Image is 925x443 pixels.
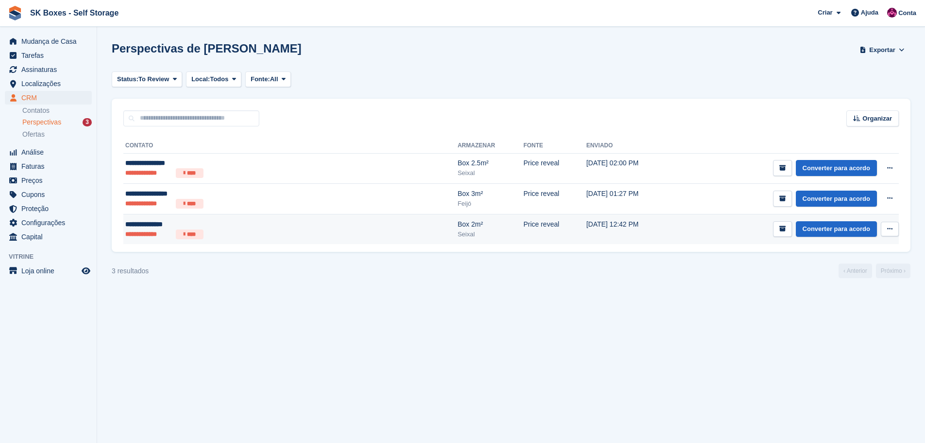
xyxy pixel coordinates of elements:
a: menu [5,49,92,62]
a: menu [5,35,92,48]
div: Box 3m² [457,189,523,199]
div: Seixal [457,168,523,178]
a: Ofertas [22,129,92,140]
td: [DATE] 02:00 PM [586,153,678,184]
span: Faturas [21,159,80,173]
a: menu [5,159,92,173]
a: Perspectivas 3 [22,117,92,127]
span: Fonte: [251,74,270,84]
span: Tarefas [21,49,80,62]
span: Proteção [21,202,80,215]
th: Armazenar [457,138,523,154]
th: Contato [123,138,457,154]
span: Local: [191,74,210,84]
a: Converter para acordo [796,160,877,176]
nav: Page [837,264,912,278]
th: Enviado [586,138,678,154]
a: Próximo [876,264,910,278]
span: All [270,74,278,84]
a: Contatos [22,106,92,115]
span: Análise [21,145,80,159]
span: Organizar [862,114,892,124]
span: Perspectivas [22,118,61,127]
a: Converter para acordo [796,191,877,207]
span: Ofertas [22,130,45,139]
a: menu [5,63,92,76]
th: Fonte [523,138,587,154]
span: Todos [210,74,228,84]
img: stora-icon-8386f47178a22dfd0bd8f6a31ec36ba5ce8667c1dd55bd0f319d3a0aa187defe.svg [8,6,22,20]
a: menu [5,188,92,201]
td: Price reveal [523,153,587,184]
span: Criar [818,8,832,18]
a: Loja de pré-visualização [80,265,92,277]
a: menu [5,77,92,90]
button: Local: Todos [186,71,241,88]
span: Capital [21,230,80,244]
span: To Review [138,74,169,84]
a: menu [5,145,92,159]
a: menu [5,174,92,187]
img: Joana Alegria [887,8,897,18]
span: Ajuda [861,8,878,18]
td: [DATE] 01:27 PM [586,184,678,214]
a: menu [5,230,92,244]
div: 3 resultados [112,266,149,276]
a: Converter para acordo [796,221,877,237]
span: Preços [21,174,80,187]
span: Configurações [21,216,80,230]
div: Seixal [457,230,523,239]
td: Price reveal [523,214,587,244]
span: Mudança de Casa [21,35,80,48]
div: Feijó [457,199,523,209]
span: Vitrine [9,252,97,262]
span: Exportar [869,45,895,55]
div: Box 2m² [457,219,523,230]
span: Conta [898,8,916,18]
a: menu [5,264,92,278]
span: Status: [117,74,138,84]
td: [DATE] 12:42 PM [586,214,678,244]
span: Assinaturas [21,63,80,76]
a: Anterior [839,264,872,278]
span: Localizações [21,77,80,90]
button: Fonte: All [245,71,291,88]
td: Price reveal [523,184,587,214]
span: Loja online [21,264,80,278]
span: Cupons [21,188,80,201]
a: menu [5,216,92,230]
a: menu [5,202,92,215]
div: Box 2.5m² [457,158,523,168]
a: SK Boxes - Self Storage [26,5,122,21]
h1: Perspectivas de [PERSON_NAME] [112,42,302,55]
button: Exportar [858,42,907,58]
div: 3 [83,118,92,126]
button: Status: To Review [112,71,182,88]
span: CRM [21,91,80,105]
a: menu [5,91,92,105]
